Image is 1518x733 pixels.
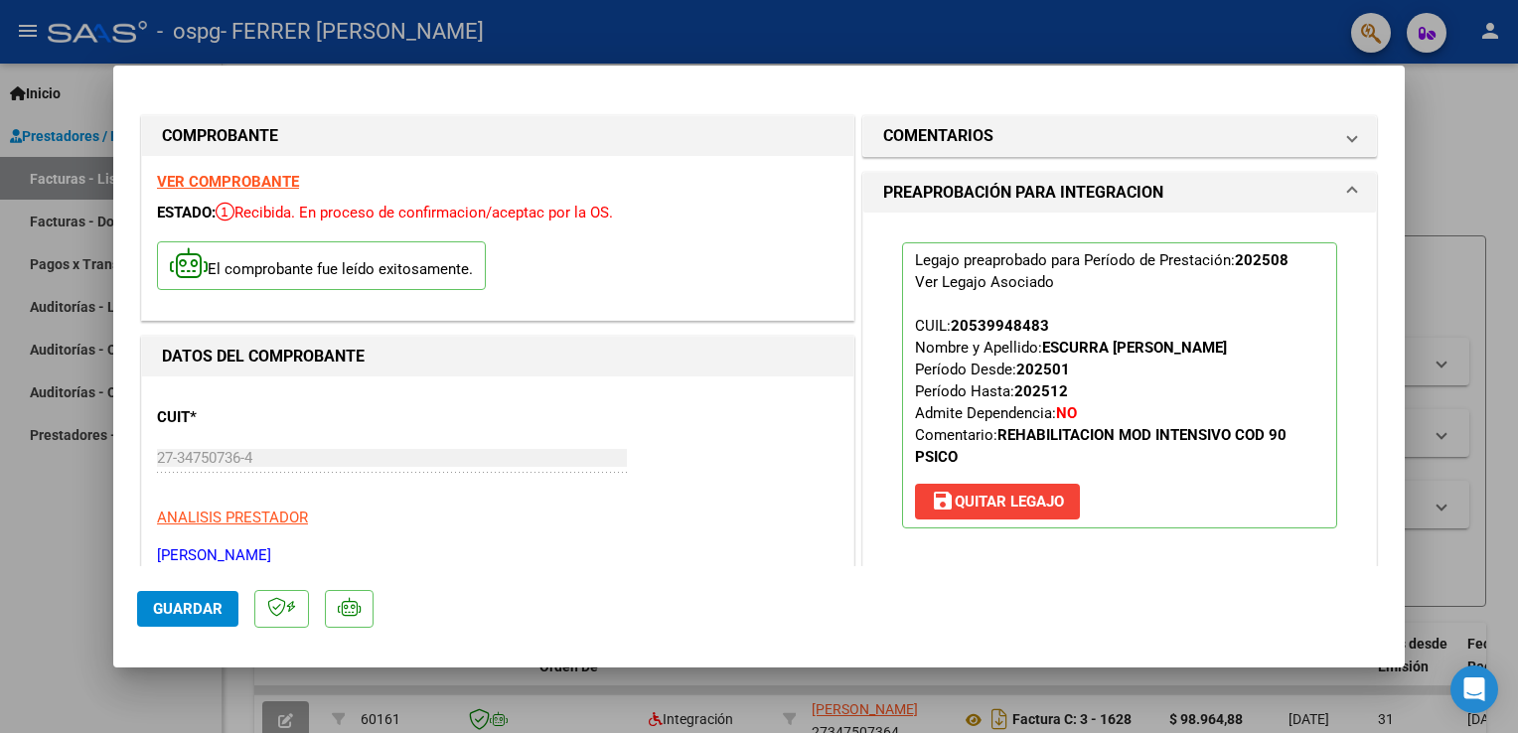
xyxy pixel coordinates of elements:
[1016,361,1070,378] strong: 202501
[137,591,238,627] button: Guardar
[915,426,1287,466] span: Comentario:
[863,116,1376,156] mat-expansion-panel-header: COMENTARIOS
[915,317,1287,466] span: CUIL: Nombre y Apellido: Período Desde: Período Hasta: Admite Dependencia:
[883,124,993,148] h1: COMENTARIOS
[915,426,1287,466] strong: REHABILITACION MOD INTENSIVO COD 90 PSICO
[153,600,223,618] span: Guardar
[951,315,1049,337] div: 20539948483
[915,271,1054,293] div: Ver Legajo Asociado
[1450,665,1498,713] div: Open Intercom Messenger
[1235,251,1289,269] strong: 202508
[157,241,486,290] p: El comprobante fue leído exitosamente.
[1056,404,1077,422] strong: NO
[915,484,1080,519] button: Quitar Legajo
[863,213,1376,574] div: PREAPROBACIÓN PARA INTEGRACION
[157,173,299,191] a: VER COMPROBANTE
[157,204,216,221] span: ESTADO:
[216,204,613,221] span: Recibida. En proceso de confirmacion/aceptac por la OS.
[931,493,1064,511] span: Quitar Legajo
[157,544,838,567] p: [PERSON_NAME]
[162,347,365,366] strong: DATOS DEL COMPROBANTE
[902,242,1337,528] p: Legajo preaprobado para Período de Prestación:
[931,489,955,513] mat-icon: save
[157,406,362,429] p: CUIT
[883,181,1163,205] h1: PREAPROBACIÓN PARA INTEGRACION
[1014,382,1068,400] strong: 202512
[157,509,308,526] span: ANALISIS PRESTADOR
[863,173,1376,213] mat-expansion-panel-header: PREAPROBACIÓN PARA INTEGRACION
[162,126,278,145] strong: COMPROBANTE
[1042,339,1227,357] strong: ESCURRA [PERSON_NAME]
